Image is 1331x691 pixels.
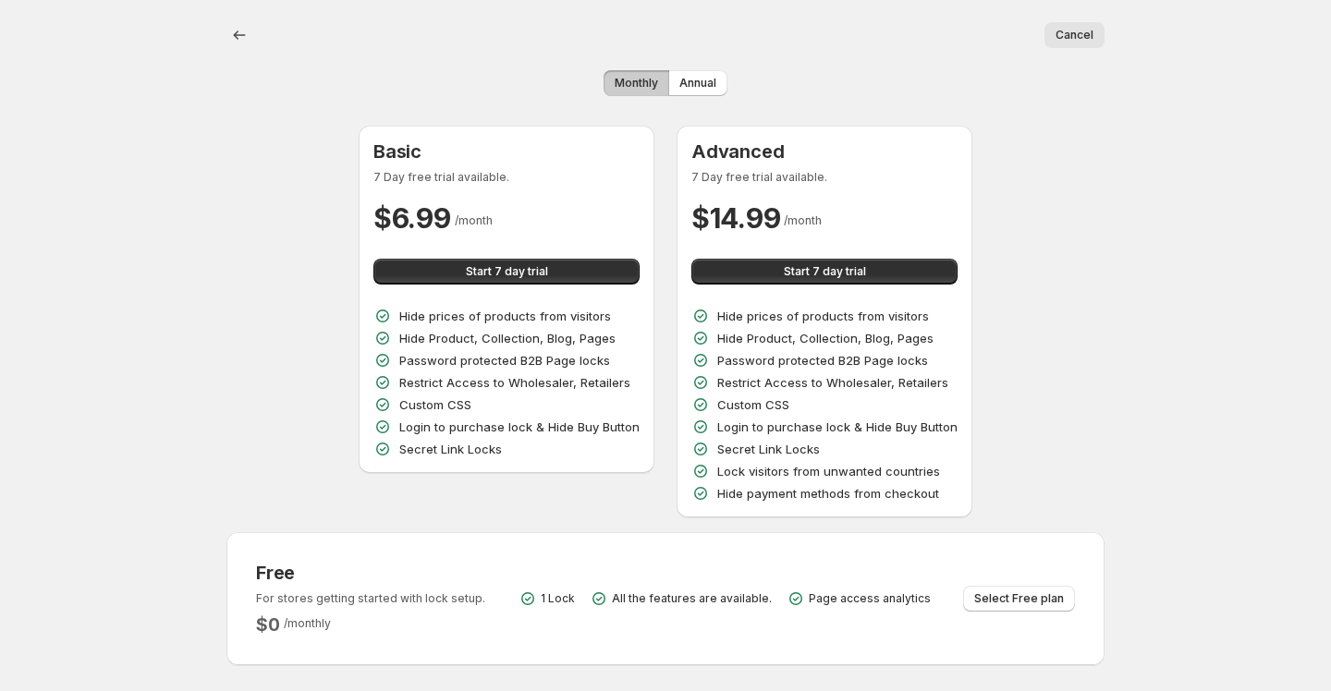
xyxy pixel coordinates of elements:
span: / month [784,213,822,227]
p: Restrict Access to Wholesaler, Retailers [717,373,948,392]
button: Start 7 day trial [691,259,958,285]
span: Select Free plan [974,591,1064,606]
h2: $ 0 [256,613,280,636]
span: Monthly [615,76,658,91]
p: Login to purchase lock & Hide Buy Button [399,418,640,436]
p: Hide prices of products from visitors [399,307,611,325]
p: Hide Product, Collection, Blog, Pages [399,329,616,347]
p: Secret Link Locks [399,440,502,458]
p: Custom CSS [399,395,471,414]
p: 7 Day free trial available. [373,170,640,185]
p: Hide prices of products from visitors [717,307,929,325]
span: / month [455,213,493,227]
h2: $ 14.99 [691,200,780,236]
p: Password protected B2B Page locks [399,351,610,370]
button: Annual [668,70,727,96]
p: Hide payment methods from checkout [717,484,939,503]
p: Hide Product, Collection, Blog, Pages [717,329,934,347]
h3: Advanced [691,140,958,163]
span: Start 7 day trial [784,264,866,279]
h3: Basic [373,140,640,163]
span: Cancel [1056,28,1093,42]
p: All the features are available. [612,591,772,606]
button: Monthly [604,70,669,96]
p: Password protected B2B Page locks [717,351,928,370]
p: Login to purchase lock & Hide Buy Button [717,418,958,436]
button: Start 7 day trial [373,259,640,285]
h3: Free [256,562,485,584]
span: / monthly [284,616,331,630]
p: Restrict Access to Wholesaler, Retailers [399,373,630,392]
p: Secret Link Locks [717,440,820,458]
p: Custom CSS [717,395,789,414]
p: 7 Day free trial available. [691,170,958,185]
span: Start 7 day trial [466,264,548,279]
button: Select Free plan [963,586,1075,612]
p: For stores getting started with lock setup. [256,591,485,606]
p: 1 Lock [541,591,575,606]
span: Annual [679,76,716,91]
h2: $ 6.99 [373,200,451,236]
p: Lock visitors from unwanted countries [717,462,940,480]
button: back [226,22,252,48]
p: Page access analytics [809,591,931,606]
button: Cancel [1044,22,1105,48]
